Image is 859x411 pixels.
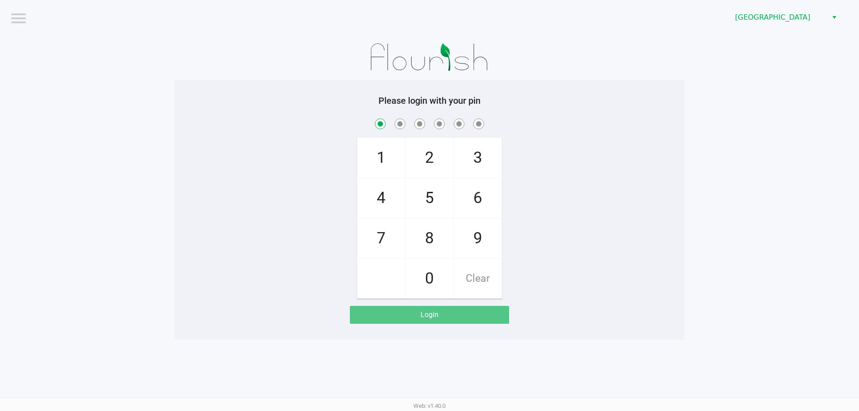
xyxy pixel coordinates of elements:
span: 5 [406,178,453,218]
h5: Please login with your pin [181,95,678,106]
span: 3 [454,138,502,178]
span: 6 [454,178,502,218]
span: 2 [406,138,453,178]
span: [GEOGRAPHIC_DATA] [735,12,822,23]
span: Clear [454,259,502,298]
span: 1 [357,138,405,178]
span: 0 [406,259,453,298]
span: 7 [357,219,405,258]
span: 4 [357,178,405,218]
button: Select [828,9,841,25]
span: Web: v1.40.0 [413,403,446,409]
span: 8 [406,219,453,258]
span: 9 [454,219,502,258]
